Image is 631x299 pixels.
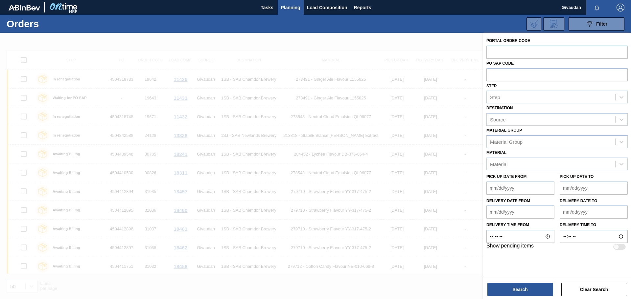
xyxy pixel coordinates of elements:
[486,174,526,179] label: Pick up Date from
[560,174,594,179] label: Pick up Date to
[486,128,522,133] label: Material Group
[486,205,554,219] input: mm/dd/yyyy
[486,61,514,66] label: PO SAP Code
[486,243,534,251] label: Show pending items
[354,4,371,11] span: Reports
[486,106,513,110] label: Destination
[543,17,564,31] div: Order Review Request
[490,161,507,167] div: Material
[569,17,624,31] button: Filter
[486,84,497,88] label: Step
[490,139,523,144] div: Material Group
[486,150,506,155] label: Material
[281,4,300,11] span: Planning
[486,38,530,43] label: Portal Order Code
[596,21,607,27] span: Filter
[490,95,500,100] div: Step
[486,182,554,195] input: mm/dd/yyyy
[7,20,105,28] h1: Orders
[560,199,597,203] label: Delivery Date to
[617,4,624,11] img: Logout
[9,5,40,11] img: TNhmsLtSVTkK8tSr43FrP2fwEKptu5GPRR3wAAAABJRU5ErkJggg==
[560,182,628,195] input: mm/dd/yyyy
[260,4,274,11] span: Tasks
[586,3,607,12] button: Notifications
[486,199,530,203] label: Delivery Date from
[560,220,628,230] label: Delivery time to
[486,220,554,230] label: Delivery time from
[490,117,506,122] div: Source
[526,17,541,31] div: Import Order Negotiation
[307,4,347,11] span: Load Composition
[560,205,628,219] input: mm/dd/yyyy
